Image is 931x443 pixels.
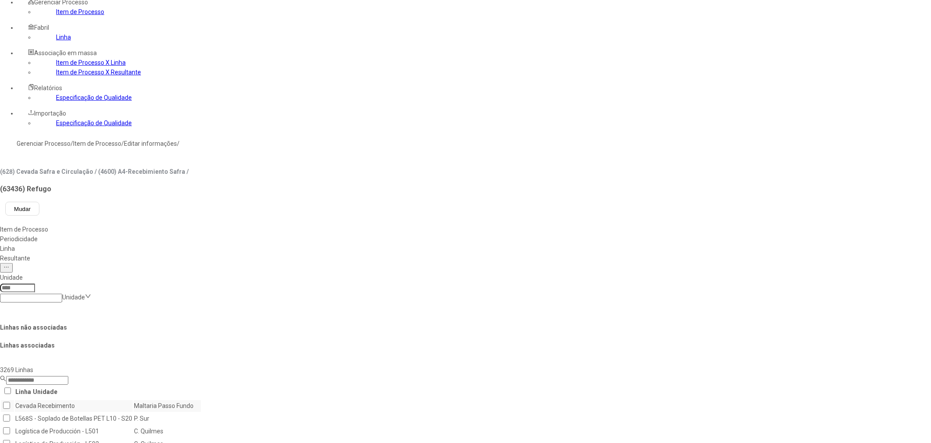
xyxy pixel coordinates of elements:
[56,69,141,76] a: Item de Processo X Resultante
[73,140,121,147] a: Item de Processo
[15,413,133,425] td: L568S - Soplado de Botellas PET L10 - S20
[62,294,85,301] nz-select-placeholder: Unidade
[71,140,73,147] nz-breadcrumb-separator: /
[134,400,201,412] td: Maltaria Passo Fundo
[5,202,39,216] button: Mudar
[56,59,126,66] a: Item de Processo X Linha
[134,425,201,437] td: C. Quilmes
[34,24,49,31] span: Fabril
[121,140,124,147] nz-breadcrumb-separator: /
[124,140,177,147] a: Editar informações
[14,206,31,212] span: Mudar
[17,140,71,147] a: Gerenciar Processo
[56,94,132,101] a: Especificação de Qualidade
[56,34,71,41] a: Linha
[34,49,97,56] span: Associação em massa
[15,425,133,437] td: Logística de Producción - L501
[177,140,180,147] nz-breadcrumb-separator: /
[134,413,201,425] td: P. Sur
[56,120,132,127] a: Especificação de Qualidade
[15,386,32,397] th: Linha
[56,8,104,15] a: Item de Processo
[34,110,66,117] span: Importação
[15,400,133,412] td: Cevada Recebimento
[34,84,62,91] span: Relatórios
[32,386,58,397] th: Unidade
